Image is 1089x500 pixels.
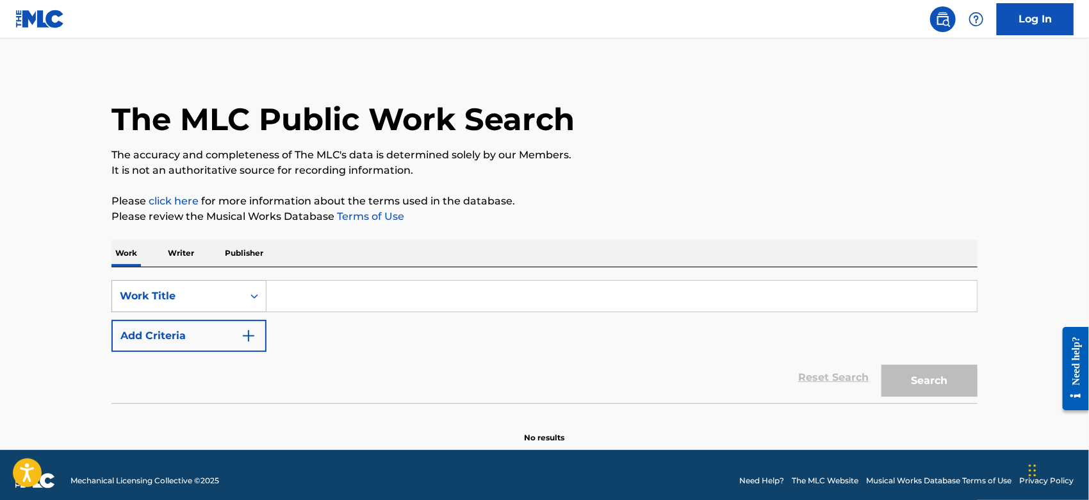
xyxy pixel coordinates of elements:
[969,12,984,27] img: help
[792,475,858,487] a: The MLC Website
[866,475,1011,487] a: Musical Works Database Terms of Use
[111,100,575,138] h1: The MLC Public Work Search
[111,209,978,224] p: Please review the Musical Works Database
[930,6,956,32] a: Public Search
[15,10,65,28] img: MLC Logo
[739,475,784,487] a: Need Help?
[111,163,978,178] p: It is not an authoritative source for recording information.
[221,240,267,267] p: Publisher
[120,288,235,304] div: Work Title
[334,210,404,222] a: Terms of Use
[1053,317,1089,421] iframe: Resource Center
[111,194,978,209] p: Please for more information about the terms used in the database.
[241,328,256,344] img: 9d2ae6d4665cec9f34b9.svg
[1029,451,1036,490] div: Drag
[111,240,141,267] p: Work
[525,417,565,444] p: No results
[149,195,199,207] a: click here
[997,3,1074,35] a: Log In
[164,240,198,267] p: Writer
[111,147,978,163] p: The accuracy and completeness of The MLC's data is determined solely by our Members.
[111,320,266,352] button: Add Criteria
[70,475,219,487] span: Mechanical Licensing Collective © 2025
[963,6,989,32] div: Help
[1019,475,1074,487] a: Privacy Policy
[111,280,978,403] form: Search Form
[935,12,951,27] img: search
[1025,438,1089,500] iframe: Chat Widget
